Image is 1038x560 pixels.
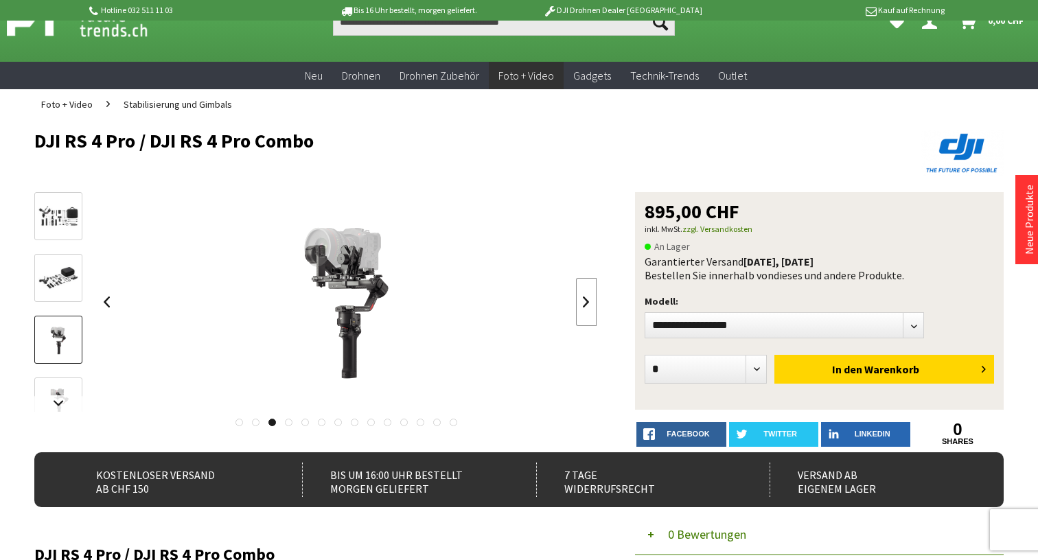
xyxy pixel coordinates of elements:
span: Drohnen [342,69,380,82]
span: Stabilisierung und Gimbals [124,98,232,110]
a: Technik-Trends [621,62,708,90]
span: Warenkorb [864,362,919,376]
a: Drohnen [332,62,390,90]
p: inkl. MwSt. [645,221,994,237]
a: Warenkorb [954,8,1031,36]
a: Stabilisierung und Gimbals [117,89,239,119]
button: 0 Bewertungen [635,514,1004,555]
span: Foto + Video [498,69,554,82]
b: [DATE], [DATE] [743,255,814,268]
span: twitter [763,430,797,438]
a: Foto + Video [34,89,100,119]
a: facebook [636,422,726,447]
img: Vorschau: DJI RS 4 Pro / DJI RS 4 Pro Combo [38,202,78,232]
div: Garantierter Versand Bestellen Sie innerhalb von dieses und andere Produkte. [645,255,994,282]
img: Shop Futuretrends - zur Startseite wechseln [7,5,178,40]
a: LinkedIn [821,422,910,447]
a: Outlet [708,62,757,90]
a: Neu [295,62,332,90]
p: DJI Drohnen Dealer [GEOGRAPHIC_DATA] [516,2,730,19]
a: 0 [913,422,1002,437]
p: Modell: [645,293,994,310]
span: An Lager [645,238,690,255]
span: Drohnen Zubehör [400,69,479,82]
span: Neu [305,69,323,82]
a: zzgl. Versandkosten [682,224,752,234]
input: Produkt, Marke, Kategorie, EAN, Artikelnummer… [333,8,674,36]
a: Drohnen Zubehör [390,62,489,90]
button: In den Warenkorb [774,355,994,384]
span: Gadgets [573,69,611,82]
a: Neue Produkte [1022,185,1036,255]
span: In den [832,362,862,376]
span: facebook [667,430,709,438]
img: DJI [921,130,1004,176]
h1: DJI RS 4 Pro / DJI RS 4 Pro Combo [34,130,810,151]
button: Suchen [646,8,675,36]
a: shares [913,437,1002,446]
div: Bis um 16:00 Uhr bestellt Morgen geliefert [302,463,508,497]
a: Gadgets [564,62,621,90]
div: Versand ab eigenem Lager [770,463,976,497]
p: Bis 16 Uhr bestellt, morgen geliefert. [301,2,515,19]
span: LinkedIn [855,430,890,438]
span: Technik-Trends [630,69,699,82]
div: Kostenloser Versand ab CHF 150 [69,463,275,497]
span: Foto + Video [41,98,93,110]
span: 895,00 CHF [645,202,739,221]
div: 7 Tage Widerrufsrecht [536,463,742,497]
a: Dein Konto [916,8,948,36]
a: Foto + Video [489,62,564,90]
span: 0,00 CHF [988,10,1024,32]
p: Kauf auf Rechnung [730,2,944,19]
a: twitter [729,422,818,447]
span: Outlet [718,69,747,82]
p: Hotline 032 511 11 03 [86,2,301,19]
a: Meine Favoriten [883,8,911,36]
